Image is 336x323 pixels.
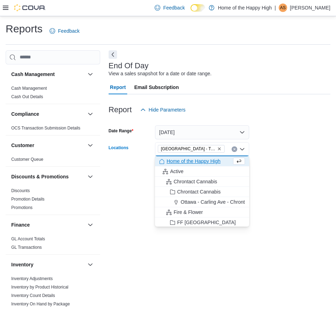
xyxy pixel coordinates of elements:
h3: End Of Day [109,62,149,70]
span: AS [280,4,286,12]
button: Cash Management [11,71,85,78]
button: Finance [11,221,85,228]
button: Inventory [11,261,85,268]
a: Cash Out Details [11,94,43,99]
button: Ottawa - Carling Ave - Chrontact Cannabis [155,197,249,207]
h3: Report [109,106,132,114]
button: Customer [86,141,95,150]
div: Cash Management [6,84,100,104]
span: Ottawa - Carling Ave - Chrontact Cannabis [181,198,273,205]
button: Discounts & Promotions [86,172,95,181]
div: View a sales snapshot for a date or date range. [109,70,212,77]
a: Inventory Count Details [11,293,55,298]
span: Email Subscription [134,80,179,94]
h1: Reports [6,22,43,36]
button: Customer [11,142,85,149]
span: Cash Management [11,85,47,91]
span: Feedback [58,27,79,34]
span: Home of the Happy High [167,158,220,165]
button: Compliance [86,110,95,118]
h3: Discounts & Promotions [11,173,69,180]
span: Active [170,168,183,175]
span: Report [110,80,126,94]
span: Feedback [163,4,185,11]
div: Compliance [6,124,100,135]
span: Cash Out Details [11,94,43,100]
span: Fire & Flower [174,209,203,216]
button: FF [GEOGRAPHIC_DATA] [155,217,249,228]
a: Customer Queue [11,157,43,162]
span: OCS Transaction Submission Details [11,125,80,131]
span: FF [GEOGRAPHIC_DATA] [177,219,236,226]
button: Chrontact Cannabis [155,187,249,197]
span: Chrontact Cannabis [174,178,217,185]
h3: Inventory [11,261,33,268]
button: Fire & Flower [155,207,249,217]
p: | [274,4,276,12]
button: Close list of options [239,146,245,152]
button: Hide Parameters [137,103,188,117]
span: Inventory On Hand by Package [11,301,70,307]
span: Inventory by Product Historical [11,284,69,290]
p: Home of the Happy High [218,4,272,12]
a: Inventory Adjustments [11,276,53,281]
span: Promotion Details [11,196,45,202]
div: Discounts & Promotions [6,186,100,215]
a: Promotion Details [11,197,45,202]
h3: Compliance [11,110,39,118]
a: Inventory by Product Historical [11,285,69,290]
span: Winnipeg - The Shed District - Fire & Flower [158,145,225,153]
label: Locations [109,145,129,151]
h3: Finance [11,221,30,228]
button: Chrontact Cannabis [155,177,249,187]
button: Remove Winnipeg - The Shed District - Fire & Flower from selection in this group [217,147,221,151]
input: Dark Mode [190,4,205,12]
button: Home of the Happy High [155,156,249,166]
a: GL Account Totals [11,236,45,241]
h3: Customer [11,142,34,149]
a: Inventory On Hand by Package [11,302,70,306]
span: GL Account Totals [11,236,45,242]
a: OCS Transaction Submission Details [11,126,80,131]
button: Clear input [232,146,237,152]
button: Cash Management [86,70,95,78]
span: Hide Parameters [149,106,186,113]
a: Discounts [11,188,30,193]
button: Next [109,50,117,59]
button: Discounts & Promotions [11,173,85,180]
a: GL Transactions [11,245,42,250]
a: Cash Management [11,86,47,91]
div: Customer [6,155,100,166]
button: Inventory [86,260,95,269]
span: GL Transactions [11,245,42,250]
img: Cova [14,4,46,11]
label: Date Range [109,128,134,134]
a: Feedback [152,1,187,15]
button: Finance [86,221,95,229]
a: Feedback [47,24,82,38]
span: Chrontact Cannabis [177,188,221,195]
div: Aurora Shebagegit [279,4,287,12]
div: Finance [6,235,100,254]
h3: Cash Management [11,71,55,78]
button: Compliance [11,110,85,118]
p: [PERSON_NAME] [290,4,330,12]
button: Active [155,166,249,177]
button: [DATE] [155,125,249,139]
a: Promotions [11,205,33,210]
span: [GEOGRAPHIC_DATA] - The Shed District - Fire & Flower [161,145,216,152]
